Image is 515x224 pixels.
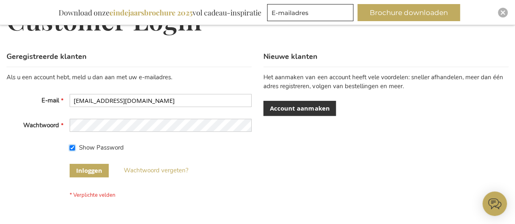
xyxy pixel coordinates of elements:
button: Inloggen [70,164,109,177]
iframe: belco-activator-frame [482,191,507,216]
span: Account aanmaken [270,104,329,113]
strong: Geregistreerde klanten [7,52,87,61]
span: Wachtwoord [23,121,59,129]
div: Als u een account hebt, meld u dan aan met uw e-mailadres. [7,73,252,82]
input: E-mail [70,94,251,107]
strong: Nieuwe klanten [263,52,318,61]
form: marketing offers and promotions [267,4,356,24]
p: Het aanmaken van een account heeft vele voordelen: sneller afhandelen, meer dan één adres registr... [263,73,508,91]
div: Close [498,8,508,17]
input: E-mailadres [267,4,353,21]
span: Inloggen [76,166,102,175]
a: Wachtwoord vergeten? [124,166,188,175]
input: Show Password [70,145,75,150]
b: eindejaarsbrochure 2025 [110,8,193,17]
span: Show Password [79,144,123,152]
button: Brochure downloaden [357,4,460,21]
a: Account aanmaken [263,101,336,116]
span: E-mail [42,96,59,104]
div: Download onze vol cadeau-inspiratie [55,4,265,21]
img: Close [500,10,505,15]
